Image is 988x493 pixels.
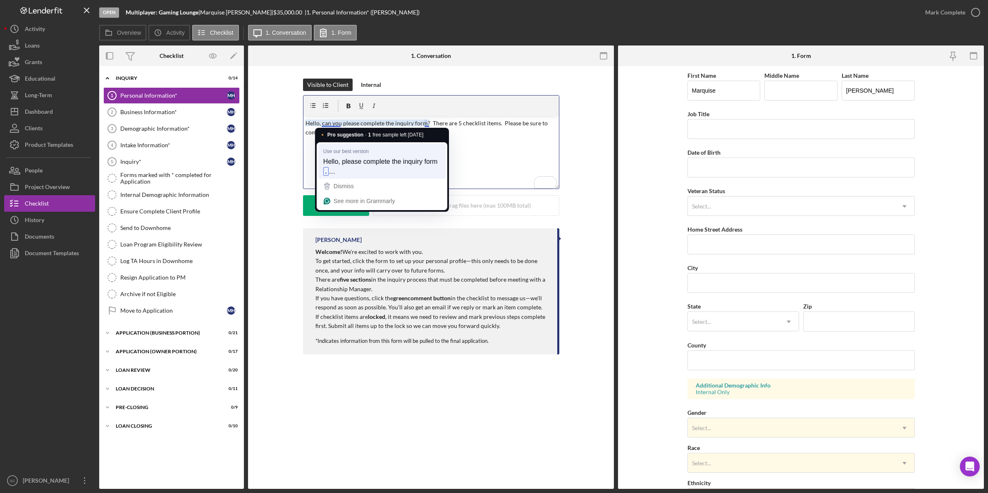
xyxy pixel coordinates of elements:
[120,274,239,281] div: Resign Application to PM
[25,162,43,181] div: People
[303,195,369,216] button: Send
[25,70,55,89] div: Educational
[192,25,239,41] button: Checklist
[340,276,371,283] strong: five sections
[960,457,980,476] div: Open Intercom Messenger
[314,25,357,41] button: 1. Form
[160,53,184,59] div: Checklist
[4,212,95,228] button: History
[4,179,95,195] button: Project Overview
[103,253,240,269] a: Log TA Hours in Downhome
[111,126,113,131] tspan: 3
[696,382,907,389] div: Additional Demographic Info
[103,286,240,302] a: Archive if not Eligible
[25,136,73,155] div: Product Templates
[120,172,239,185] div: Forms marked with * completed for Application
[687,149,721,156] label: Date of Birth
[21,472,74,491] div: [PERSON_NAME]
[4,103,95,120] button: Dashboard
[103,203,240,220] a: Ensure Complete Client Profile
[120,241,239,248] div: Loan Program Eligibility Review
[307,79,348,91] div: Visible to Client
[4,120,95,136] a: Clients
[4,21,95,37] button: Activity
[116,368,217,373] div: LOAN REVIEW
[687,72,716,79] label: First Name
[305,9,420,16] div: | 1. Personal Information* ([PERSON_NAME])
[925,4,965,21] div: Mark Complete
[25,103,53,122] div: Dashboard
[411,53,451,59] div: 1. Conversation
[305,119,556,137] p: Hello, can you please complete the inquiry form? There are 5 checklist items. Please be sure to c...
[103,302,240,319] a: Move to ApplicationMH
[223,386,238,391] div: 0 / 11
[223,405,238,410] div: 0 / 9
[4,245,95,261] button: Document Templates
[120,291,239,297] div: Archive if not Eligible
[791,53,811,59] div: 1. Form
[111,110,113,115] tspan: 2
[25,245,79,263] div: Document Templates
[25,87,52,105] div: Long-Term
[842,72,869,79] label: Last Name
[687,342,706,349] label: County
[223,368,238,373] div: 0 / 20
[248,25,312,41] button: 1. Conversation
[368,313,385,320] strong: locked
[103,153,240,170] a: 5Inquiry*MH
[227,124,235,133] div: M H
[687,226,742,233] label: Home Street Address
[116,386,217,391] div: LOAN DECISION
[126,9,200,16] div: |
[120,125,227,132] div: Demographic Information*
[223,349,238,354] div: 0 / 17
[4,37,95,54] button: Loans
[266,29,306,36] label: 1. Conversation
[4,195,95,212] a: Checklist
[692,203,711,210] div: Select...
[303,79,353,91] button: Visible to Client
[223,330,238,335] div: 0 / 21
[116,349,217,354] div: APPLICATION (OWNER PORTION)
[148,25,190,41] button: Activity
[692,460,711,467] div: Select...
[25,54,42,72] div: Grants
[10,479,15,483] text: SC
[117,29,141,36] label: Overview
[120,109,227,115] div: Business Information*
[4,162,95,179] button: People
[692,425,711,431] div: Select...
[25,212,44,230] div: History
[687,264,698,271] label: City
[103,220,240,236] a: Send to Downhome
[357,79,385,91] button: Internal
[803,303,812,310] label: Zip
[227,91,235,100] div: M H
[210,29,234,36] label: Checklist
[25,37,40,56] div: Loans
[315,256,549,275] p: To get started, click the form to set up your personal profile—this only needs to be done once, a...
[4,228,95,245] a: Documents
[315,337,489,344] span: *Indicates information from this form will be pulled to the final application.
[25,228,54,247] div: Documents
[120,191,239,198] div: Internal Demographic Information
[4,136,95,153] button: Product Templates
[764,72,799,79] label: Middle Name
[315,248,342,255] strong: Welcome!
[103,87,240,104] a: 1Personal Information*MH
[103,187,240,203] a: Internal Demographic Information
[25,195,49,214] div: Checklist
[120,158,227,165] div: Inquiry*
[116,424,217,428] div: LOAN CLOSING
[227,108,235,116] div: M H
[4,87,95,103] a: Long-Term
[917,4,984,21] button: Mark Complete
[116,76,217,81] div: INQUIRY
[4,54,95,70] a: Grants
[99,7,119,18] div: Open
